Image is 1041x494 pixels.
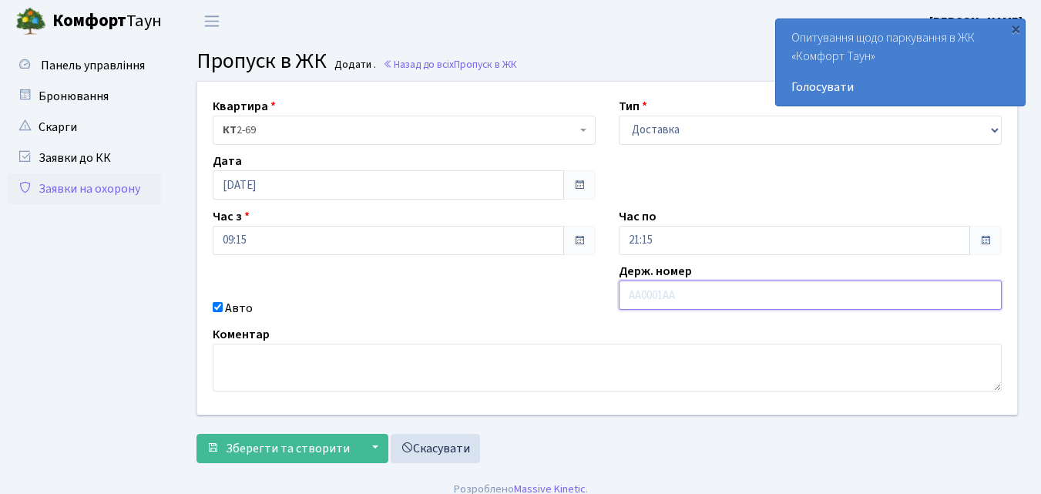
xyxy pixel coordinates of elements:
[213,325,270,344] label: Коментар
[619,207,657,226] label: Час по
[619,262,692,281] label: Держ. номер
[213,116,596,145] span: <b>КТ</b>&nbsp;&nbsp;&nbsp;&nbsp;2-69
[331,59,376,72] small: Додати .
[226,440,350,457] span: Зберегти та створити
[8,50,162,81] a: Панель управління
[196,45,327,76] span: Пропуск в ЖК
[213,207,250,226] label: Час з
[8,81,162,112] a: Бронювання
[929,12,1023,31] a: [PERSON_NAME]
[196,434,360,463] button: Зберегти та створити
[1008,21,1023,36] div: ×
[776,19,1025,106] div: Опитування щодо паркування в ЖК «Комфорт Таун»
[929,13,1023,30] b: [PERSON_NAME]
[8,112,162,143] a: Скарги
[454,57,517,72] span: Пропуск в ЖК
[619,281,1002,310] input: AA0001AA
[391,434,480,463] a: Скасувати
[223,123,237,138] b: КТ
[15,6,46,37] img: logo.png
[791,78,1009,96] a: Голосувати
[8,143,162,173] a: Заявки до КК
[213,97,276,116] label: Квартира
[52,8,162,35] span: Таун
[193,8,231,34] button: Переключити навігацію
[619,97,647,116] label: Тип
[225,299,253,318] label: Авто
[8,173,162,204] a: Заявки на охорону
[213,152,242,170] label: Дата
[41,57,145,74] span: Панель управління
[383,57,517,72] a: Назад до всіхПропуск в ЖК
[223,123,576,138] span: <b>КТ</b>&nbsp;&nbsp;&nbsp;&nbsp;2-69
[52,8,126,33] b: Комфорт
